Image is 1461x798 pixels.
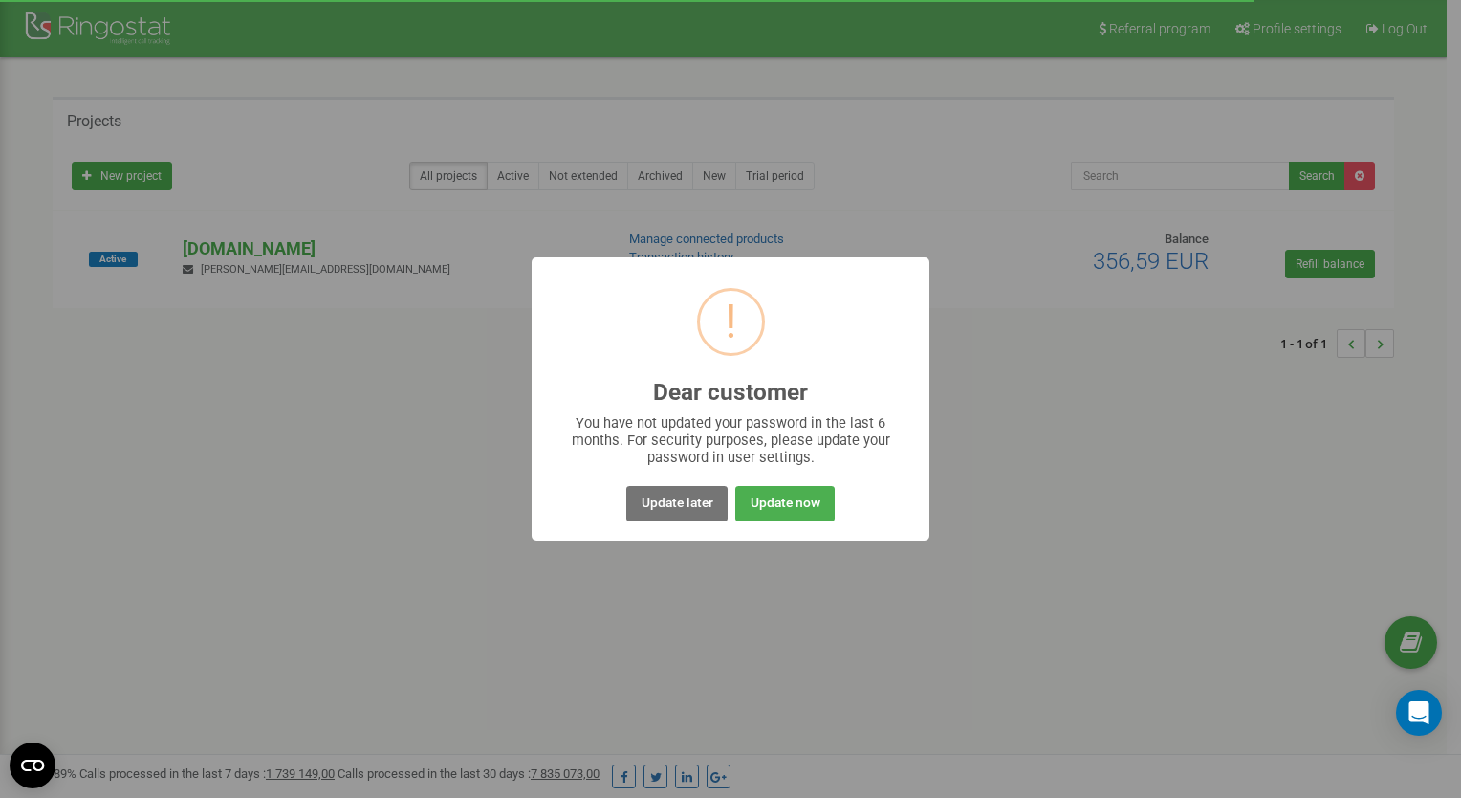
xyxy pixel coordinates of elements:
button: Open CMP widget [10,743,55,788]
div: ! [725,291,737,353]
button: Update now [735,486,834,521]
button: Update later [626,486,727,521]
div: Open Intercom Messenger [1396,690,1442,736]
div: You have not updated your password in the last 6 months. For security purposes, please update you... [570,414,892,466]
h2: Dear customer [653,380,808,406]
